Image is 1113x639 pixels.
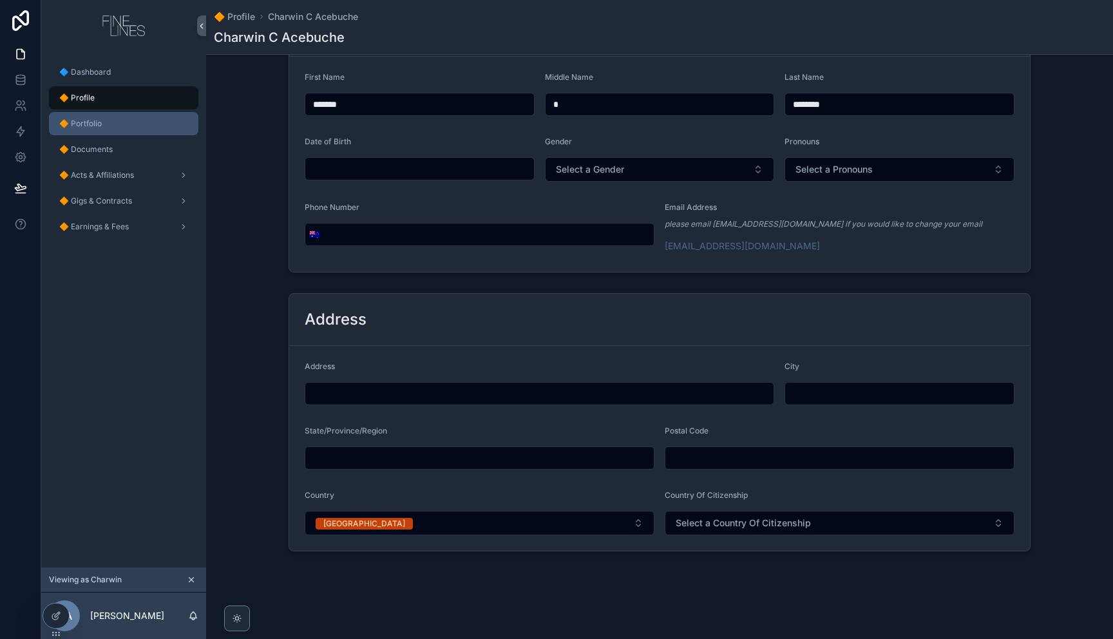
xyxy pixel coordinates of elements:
[49,61,198,84] a: 🔷 Dashboard
[268,10,358,23] a: Charwin C Acebuche
[49,215,198,238] a: 🔶 Earnings & Fees
[305,426,387,435] span: State/Province/Region
[665,511,1014,535] button: Select Button
[305,361,335,371] span: Address
[309,228,320,241] span: 🇦🇺
[49,164,198,187] a: 🔶 Acts & Affiliations
[214,10,255,23] a: 🔶 Profile
[665,219,982,229] em: please email [EMAIL_ADDRESS][DOMAIN_NAME] if you would like to change your email
[59,170,134,180] span: 🔶 Acts & Affiliations
[305,490,334,500] span: Country
[59,67,111,77] span: 🔷 Dashboard
[785,72,824,82] span: Last Name
[795,163,873,176] span: Select a Pronouns
[545,137,572,146] span: Gender
[305,72,345,82] span: First Name
[305,202,359,212] span: Phone Number
[556,163,624,176] span: Select a Gender
[305,309,366,330] h2: Address
[41,52,206,255] div: scrollable content
[665,426,709,435] span: Postal Code
[676,517,811,529] span: Select a Country Of Citizenship
[49,86,198,110] a: 🔶 Profile
[102,15,145,36] img: App logo
[59,144,113,155] span: 🔶 Documents
[305,223,324,246] button: Select Button
[785,137,819,146] span: Pronouns
[214,28,345,46] h1: Charwin C Acebuche
[305,137,351,146] span: Date of Birth
[49,575,122,585] span: Viewing as Charwin
[323,518,405,529] div: [GEOGRAPHIC_DATA]
[665,240,820,253] a: [EMAIL_ADDRESS][DOMAIN_NAME]
[665,202,717,212] span: Email Address
[305,511,654,535] button: Select Button
[59,119,102,129] span: 🔶 Portfolio
[785,361,799,371] span: City
[49,138,198,161] a: 🔶 Documents
[665,490,748,500] span: Country Of Citizenship
[49,189,198,213] a: 🔶 Gigs & Contracts
[49,112,198,135] a: 🔶 Portfolio
[90,609,164,622] p: [PERSON_NAME]
[59,93,95,103] span: 🔶 Profile
[545,157,775,182] button: Select Button
[59,196,132,206] span: 🔶 Gigs & Contracts
[785,157,1014,182] button: Select Button
[545,72,593,82] span: Middle Name
[59,222,129,232] span: 🔶 Earnings & Fees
